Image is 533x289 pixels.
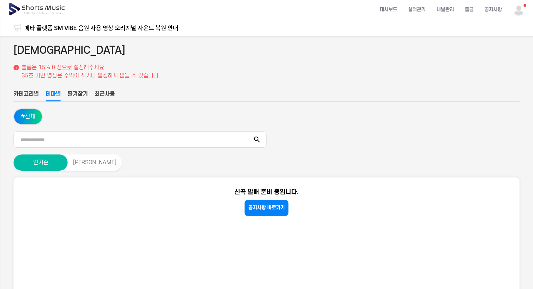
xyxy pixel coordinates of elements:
a: 공지사항 바로가기 [245,200,288,216]
img: 설명 아이콘 [14,65,19,70]
img: 알림 아이콘 [14,24,22,32]
button: [PERSON_NAME] [68,154,122,171]
p: 볼륨은 15% 이상으로 설정해주세요. 35초 미만 영상은 수익이 적거나 발생하지 않을 수 있습니다. [22,64,160,80]
p: 신곡 발매 준비 중입니다. [234,188,299,197]
a: 실적관리 [403,1,431,19]
a: 공지사항 [479,1,507,19]
img: 사용자 이미지 [513,3,525,16]
button: #전체 [14,109,42,124]
h2: [DEMOGRAPHIC_DATA] [14,43,125,58]
button: 카테고리별 [14,90,39,101]
button: 테마별 [46,90,61,101]
button: 즐겨찾기 [68,90,88,101]
a: 채널관리 [431,1,459,19]
a: 출금 [459,1,479,19]
a: 메타 플랫폼 SM VIBE 음원 사용 영상 오리지널 사운드 복원 안내 [24,23,178,32]
a: 대시보드 [374,1,403,19]
button: 인기순 [14,154,68,171]
button: 최근사용 [95,90,115,101]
